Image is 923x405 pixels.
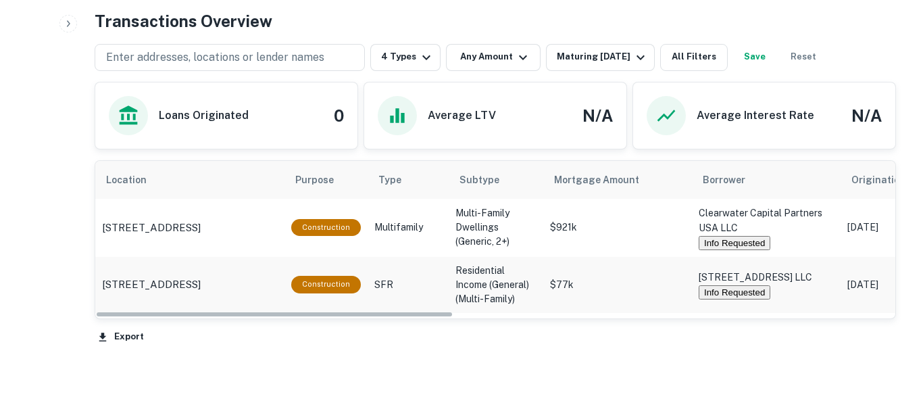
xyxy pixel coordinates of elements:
a: [STREET_ADDRESS] [102,220,278,236]
th: Purpose [284,161,368,199]
span: Location [106,172,164,188]
button: Reset [782,44,825,71]
h4: N/A [851,103,882,128]
span: Purpose [295,172,351,188]
button: Enter addresses, locations or lender names [95,44,365,71]
p: Residential Income (General) (Multi-Family) [455,264,537,306]
span: Subtype [459,172,499,188]
div: Maturing [DATE] [557,49,649,66]
p: Multifamily [374,220,442,235]
p: Enter addresses, locations or lender names [106,49,324,66]
th: Type [368,161,449,199]
th: Location [95,161,284,199]
h4: 0 [334,103,344,128]
h6: Average Interest Rate [697,108,814,124]
th: Mortgage Amount [543,161,692,199]
p: Multi-Family Dwellings (Generic, 2+) [455,206,537,249]
button: 4 Types [370,44,441,71]
button: Maturing [DATE] [546,44,655,71]
p: [STREET_ADDRESS] LLC [699,270,834,285]
button: Info Requested [699,285,770,300]
h4: N/A [582,103,613,128]
h4: Transactions Overview [95,9,272,33]
span: Mortgage Amount [554,172,657,188]
button: All Filters [660,44,728,71]
th: Subtype [449,161,543,199]
h6: Loans Originated [159,108,249,124]
p: [STREET_ADDRESS] [102,220,201,236]
p: SFR [374,278,442,292]
div: This loan purpose was for construction [291,276,361,293]
p: [STREET_ADDRESS] [102,277,201,293]
button: Export [95,327,147,348]
button: Info Requested [699,236,770,250]
p: $921k [550,220,685,235]
p: Clearwater Capital Partners USA LLC [699,206,834,235]
iframe: Chat Widget [855,297,923,362]
div: scrollable content [95,161,895,313]
th: Borrower [692,161,841,199]
a: [STREET_ADDRESS] [102,277,278,293]
h6: Average LTV [428,108,496,124]
div: This loan purpose was for construction [291,219,361,236]
p: $77k [550,278,685,292]
button: Save your search to get updates of matches that match your search criteria. [733,44,776,71]
span: Type [378,172,401,188]
span: Borrower [703,172,745,188]
button: Any Amount [446,44,541,71]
